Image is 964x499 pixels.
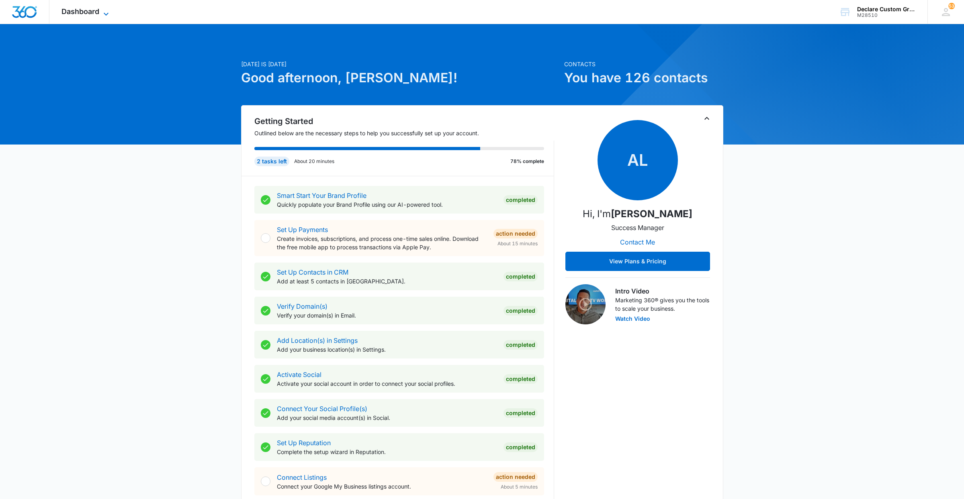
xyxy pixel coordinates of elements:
[503,442,538,452] div: Completed
[503,272,538,281] div: Completed
[615,296,710,313] p: Marketing 360® gives you the tools to scale your business.
[277,405,367,413] a: Connect Your Social Profile(s)
[277,277,497,285] p: Add at least 5 contacts in [GEOGRAPHIC_DATA].
[277,482,487,491] p: Connect your Google My Business listings account.
[277,311,497,320] p: Verify your domain(s) in Email.
[565,284,606,324] img: Intro Video
[241,68,559,88] h1: Good afternoon, [PERSON_NAME]!
[277,336,358,344] a: Add Location(s) in Settings
[857,6,916,12] div: account name
[497,240,538,247] span: About 15 minutes
[277,268,348,276] a: Set Up Contacts in CRM
[598,120,678,200] span: AL
[277,234,487,251] p: Create invoices, subscriptions, and process one-time sales online. Download the free mobile app t...
[277,345,497,354] p: Add your business location(s) in Settings.
[503,195,538,205] div: Completed
[948,3,955,9] span: 53
[277,302,327,310] a: Verify Domain(s)
[294,158,334,165] p: About 20 minutes
[277,439,331,447] a: Set Up Reputation
[503,374,538,384] div: Completed
[493,472,538,482] div: Action Needed
[857,12,916,18] div: account id
[277,379,497,388] p: Activate your social account in order to connect your social profiles.
[503,340,538,350] div: Completed
[611,208,692,220] strong: [PERSON_NAME]
[254,129,554,137] p: Outlined below are the necessary steps to help you successfully set up your account.
[254,157,289,166] div: 2 tasks left
[277,473,327,481] a: Connect Listings
[277,448,497,456] p: Complete the setup wizard in Reputation.
[501,483,538,491] span: About 5 minutes
[565,252,710,271] button: View Plans & Pricing
[510,158,544,165] p: 78% complete
[493,229,538,238] div: Action Needed
[277,200,497,209] p: Quickly populate your Brand Profile using our AI-powered tool.
[277,371,321,379] a: Activate Social
[612,232,663,252] button: Contact Me
[564,60,723,68] p: Contacts
[254,115,554,127] h2: Getting Started
[615,316,650,322] button: Watch Video
[948,3,955,9] div: notifications count
[277,413,497,422] p: Add your social media account(s) in Social.
[503,408,538,418] div: Completed
[611,223,664,232] p: Success Manager
[702,114,712,123] button: Toggle Collapse
[564,68,723,88] h1: You have 126 contacts
[61,7,99,16] span: Dashboard
[277,226,328,234] a: Set Up Payments
[503,306,538,316] div: Completed
[277,191,366,200] a: Smart Start Your Brand Profile
[241,60,559,68] p: [DATE] is [DATE]
[615,286,710,296] h3: Intro Video
[583,207,692,221] p: Hi, I'm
